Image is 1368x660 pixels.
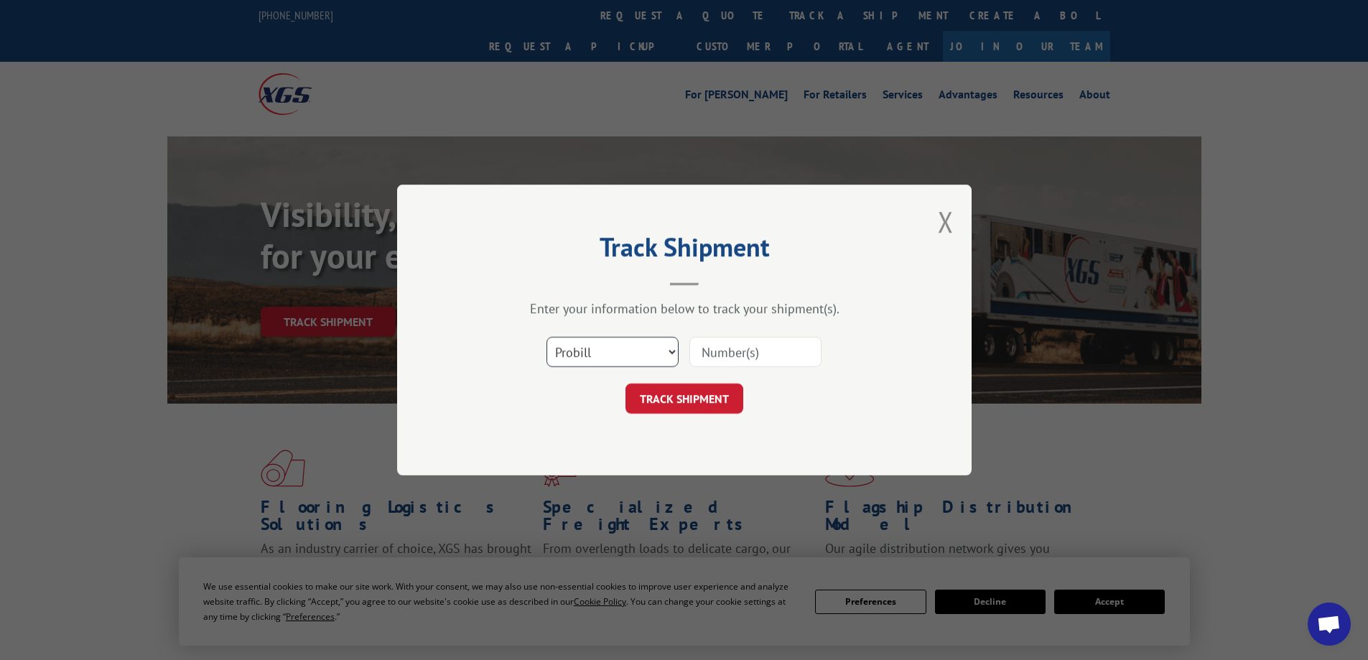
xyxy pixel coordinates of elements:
[469,300,900,317] div: Enter your information below to track your shipment(s).
[469,237,900,264] h2: Track Shipment
[938,203,954,241] button: Close modal
[689,337,822,367] input: Number(s)
[625,384,743,414] button: TRACK SHIPMENT
[1308,603,1351,646] div: Open chat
